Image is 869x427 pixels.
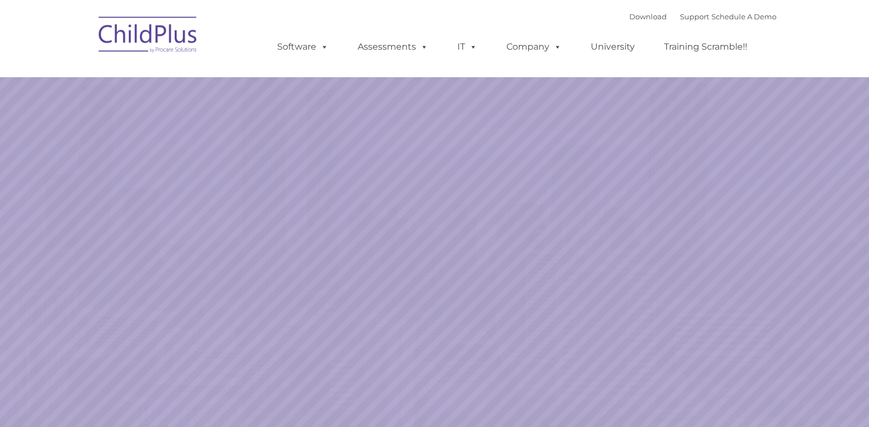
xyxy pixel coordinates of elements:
a: Support [680,12,709,21]
a: Learn More [591,259,736,298]
a: Assessments [347,36,439,58]
a: IT [446,36,488,58]
img: ChildPlus by Procare Solutions [93,9,203,64]
a: Software [266,36,339,58]
a: Company [495,36,573,58]
a: Training Scramble!! [653,36,758,58]
font: | [629,12,776,21]
a: Download [629,12,667,21]
a: University [580,36,646,58]
a: Schedule A Demo [711,12,776,21]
